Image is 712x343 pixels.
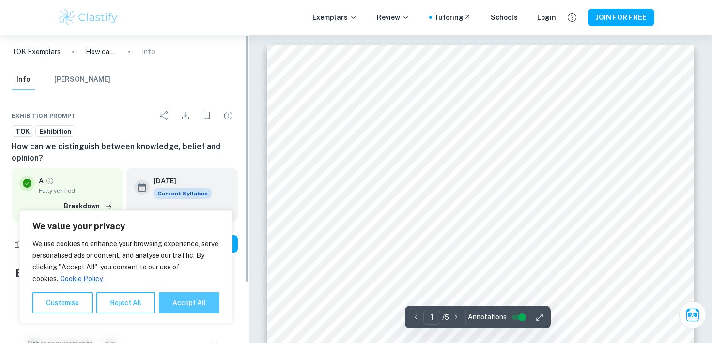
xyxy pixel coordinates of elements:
button: Customise [32,292,93,313]
a: Schools [491,12,518,23]
img: Clastify logo [58,8,119,27]
p: How can we distinguish between knowledge, belief and opinion? [86,46,117,57]
a: Grade fully verified [46,177,54,185]
p: Review [377,12,410,23]
a: Login [537,12,556,23]
p: A [39,176,44,186]
span: Exhibition Prompt [12,111,76,120]
h6: How can we distinguish between knowledge, belief and opinion? [12,141,238,164]
a: TOK Exemplars [12,46,61,57]
div: This exemplar is based on the current syllabus. Feel free to refer to it for inspiration/ideas wh... [154,188,212,199]
div: Bookmark [197,106,217,125]
span: Annotations [468,312,507,322]
button: Info [12,69,35,90]
button: Help and Feedback [564,9,580,26]
span: TOK [12,127,33,136]
p: / 5 [442,312,449,323]
div: Share [155,106,174,125]
a: TOK [12,125,33,137]
button: Ask Clai [679,301,706,328]
button: [PERSON_NAME] [54,69,110,90]
div: Like [12,236,46,252]
p: Exemplars [312,12,357,23]
div: We value your privacy [19,210,232,324]
p: We use cookies to enhance your browsing experience, serve personalised ads or content, and analys... [32,238,219,284]
p: We value your privacy [32,221,219,232]
button: Reject All [96,292,155,313]
div: Report issue [218,106,238,125]
button: Breakdown [62,199,115,213]
span: Exhibition [36,127,75,136]
span: Fully verified [39,186,115,195]
p: Info [142,46,155,57]
h6: [DATE] [154,176,204,186]
h5: Examiner's summary [15,266,234,281]
button: Accept All [159,292,219,313]
div: Download [176,106,195,125]
a: Cookie Policy [60,274,103,283]
a: Tutoring [434,12,471,23]
span: Current Syllabus [154,188,212,199]
a: Exhibition [35,125,75,137]
button: JOIN FOR FREE [588,9,654,26]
